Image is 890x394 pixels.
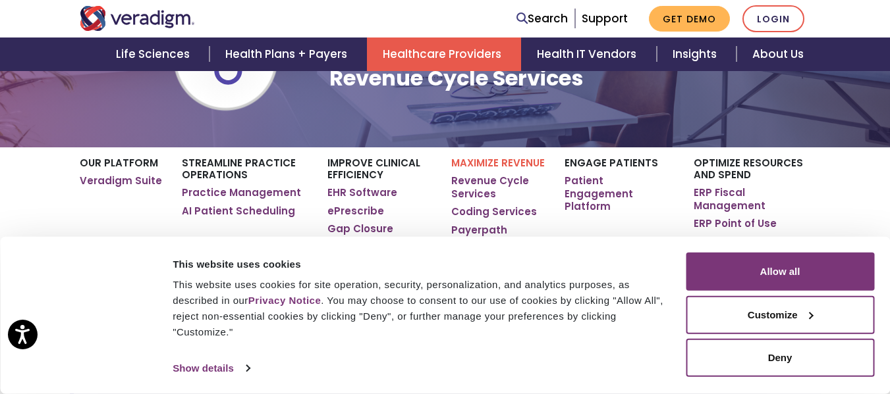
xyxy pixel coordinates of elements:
[367,37,521,71] a: Healthcare Providers
[521,37,656,71] a: Health IT Vendors
[649,6,730,32] a: Get Demo
[80,6,195,31] img: Veradigm logo
[451,224,545,249] a: Payerpath Clearinghouse
[451,205,537,218] a: Coding Services
[173,277,671,340] div: This website uses cookies for site operation, security, personalization, and analytics purposes, ...
[327,222,432,248] a: Gap Closure Alerting
[565,174,674,213] a: Patient Engagement Platform
[657,37,737,71] a: Insights
[694,186,810,212] a: ERP Fiscal Management
[686,295,874,333] button: Customize
[182,205,295,218] a: AI Patient Scheduling
[327,186,397,199] a: EHR Software
[173,358,249,378] a: Show details
[329,66,583,91] h1: Revenue Cycle Services
[327,205,384,218] a: ePrescribe
[516,10,568,28] a: Search
[248,295,321,306] a: Privacy Notice
[742,5,804,32] a: Login
[637,299,874,378] iframe: Drift Chat Widget
[694,217,777,230] a: ERP Point of Use
[686,253,874,291] button: Allow all
[209,37,367,71] a: Health Plans + Payers
[451,174,545,200] a: Revenue Cycle Services
[582,11,628,26] a: Support
[80,174,162,187] a: Veradigm Suite
[100,37,209,71] a: Life Sciences
[694,235,785,249] a: ERP Supply Chain
[173,256,671,272] div: This website uses cookies
[182,186,301,199] a: Practice Management
[737,37,820,71] a: About Us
